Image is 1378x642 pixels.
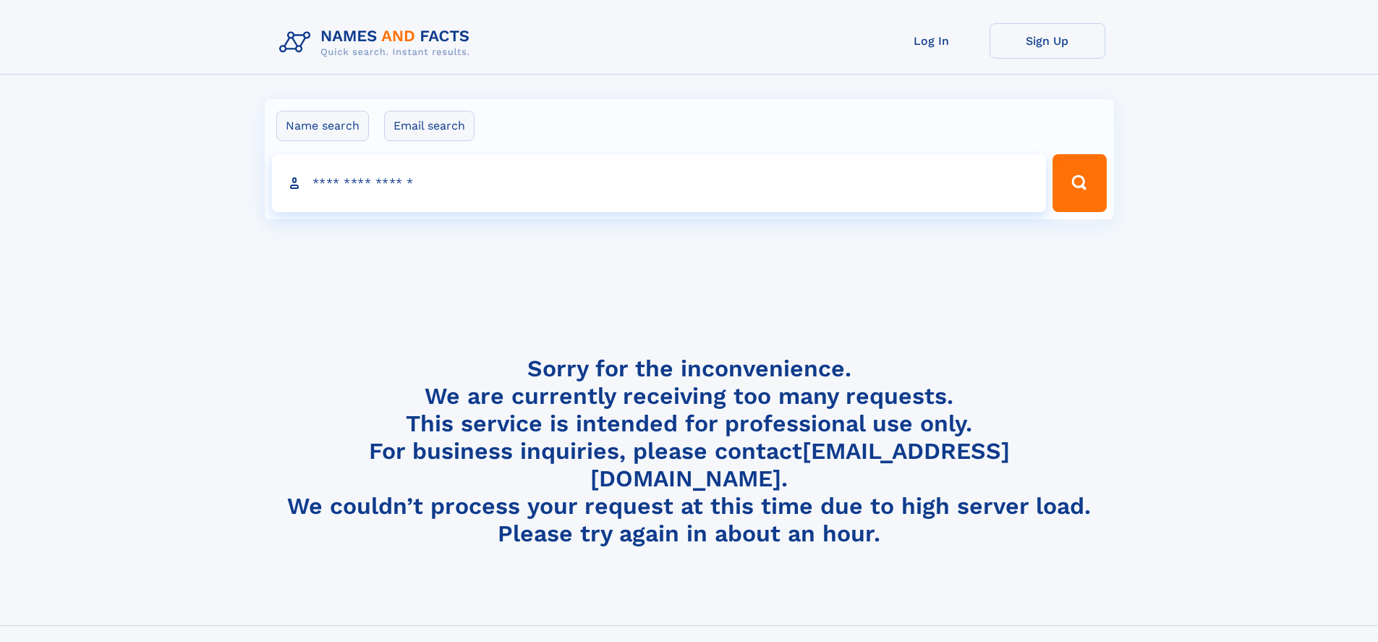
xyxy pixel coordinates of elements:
[1052,154,1106,212] button: Search Button
[276,111,369,141] label: Name search
[272,154,1047,212] input: search input
[273,23,482,62] img: Logo Names and Facts
[874,23,990,59] a: Log In
[990,23,1105,59] a: Sign Up
[590,437,1010,492] a: [EMAIL_ADDRESS][DOMAIN_NAME]
[384,111,475,141] label: Email search
[273,355,1105,548] h4: Sorry for the inconvenience. We are currently receiving too many requests. This service is intend...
